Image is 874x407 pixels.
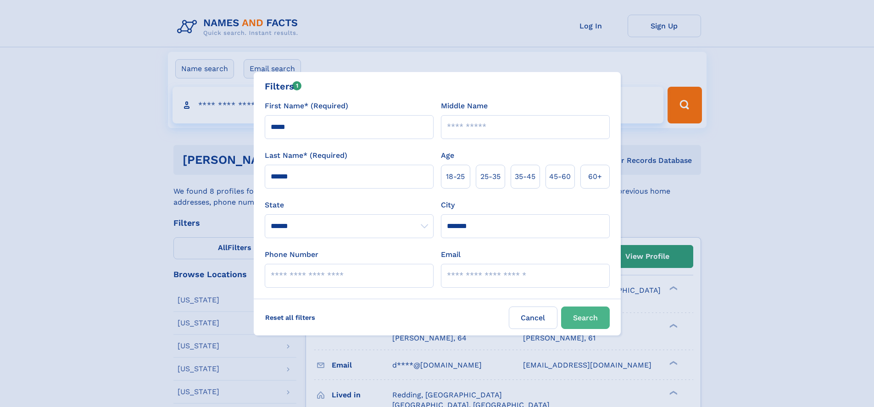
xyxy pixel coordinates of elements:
label: Reset all filters [259,307,321,329]
label: State [265,200,434,211]
span: 18‑25 [446,171,465,182]
span: 35‑45 [515,171,535,182]
label: First Name* (Required) [265,100,348,112]
label: Last Name* (Required) [265,150,347,161]
label: Phone Number [265,249,318,260]
span: 60+ [588,171,602,182]
label: City [441,200,455,211]
label: Email [441,249,461,260]
span: 45‑60 [549,171,571,182]
span: 25‑35 [480,171,501,182]
button: Search [561,307,610,329]
label: Age [441,150,454,161]
label: Cancel [509,307,557,329]
label: Middle Name [441,100,488,112]
div: Filters [265,79,302,93]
